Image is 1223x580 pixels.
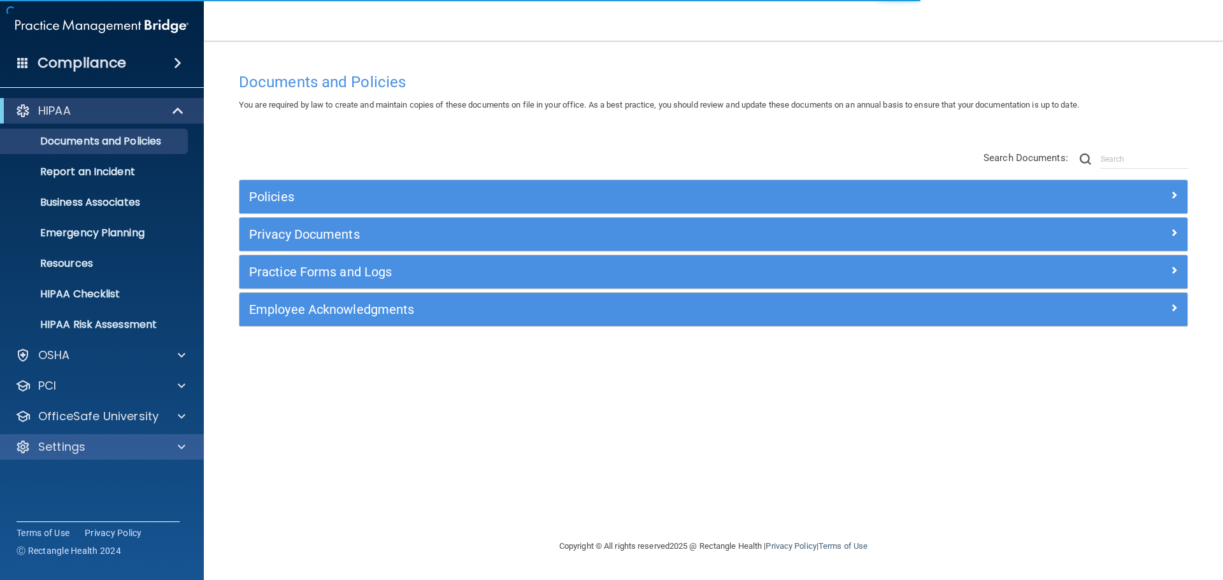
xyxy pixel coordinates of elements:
h5: Policies [249,190,941,204]
h5: Practice Forms and Logs [249,265,941,279]
a: HIPAA [15,103,185,118]
span: Search Documents: [983,152,1068,164]
a: Settings [15,439,185,455]
a: Privacy Policy [766,541,816,551]
img: ic-search.3b580494.png [1080,153,1091,165]
p: Documents and Policies [8,135,182,148]
h4: Compliance [38,54,126,72]
input: Search [1101,150,1188,169]
p: Resources [8,257,182,270]
h5: Employee Acknowledgments [249,302,941,316]
a: Practice Forms and Logs [249,262,1178,282]
a: PCI [15,378,185,393]
img: PMB logo [15,13,189,39]
a: OSHA [15,348,185,363]
p: Report an Incident [8,166,182,178]
p: HIPAA Risk Assessment [8,318,182,331]
span: Ⓒ Rectangle Health 2024 [17,544,121,557]
a: Terms of Use [17,527,69,539]
a: OfficeSafe University [15,409,185,424]
p: Business Associates [8,196,182,209]
p: OSHA [38,348,70,363]
p: PCI [38,378,56,393]
div: Copyright © All rights reserved 2025 @ Rectangle Health | | [481,526,946,567]
a: Privacy Policy [85,527,142,539]
a: Policies [249,187,1178,207]
a: Privacy Documents [249,224,1178,244]
p: OfficeSafe University [38,409,159,424]
a: Terms of Use [819,541,868,551]
p: HIPAA Checklist [8,288,182,301]
p: Settings [38,439,85,455]
h4: Documents and Policies [239,74,1188,90]
p: HIPAA [38,103,71,118]
a: Employee Acknowledgments [249,299,1178,320]
iframe: Drift Widget Chat Controller [1003,490,1208,541]
p: Emergency Planning [8,227,182,239]
span: You are required by law to create and maintain copies of these documents on file in your office. ... [239,100,1079,110]
h5: Privacy Documents [249,227,941,241]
